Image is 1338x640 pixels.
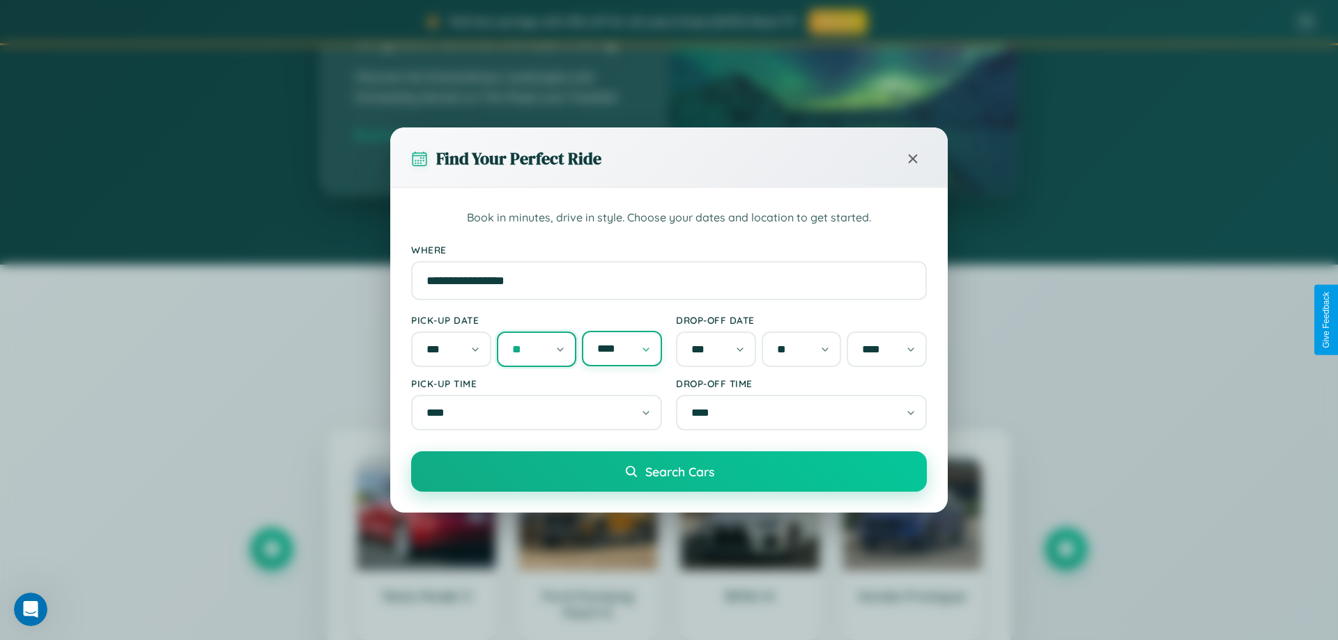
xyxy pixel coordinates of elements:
[645,464,714,479] span: Search Cars
[436,147,601,170] h3: Find Your Perfect Ride
[676,314,927,326] label: Drop-off Date
[411,244,927,256] label: Where
[676,377,927,389] label: Drop-off Time
[411,377,662,389] label: Pick-up Time
[411,314,662,326] label: Pick-up Date
[411,209,927,227] p: Book in minutes, drive in style. Choose your dates and location to get started.
[411,451,927,492] button: Search Cars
